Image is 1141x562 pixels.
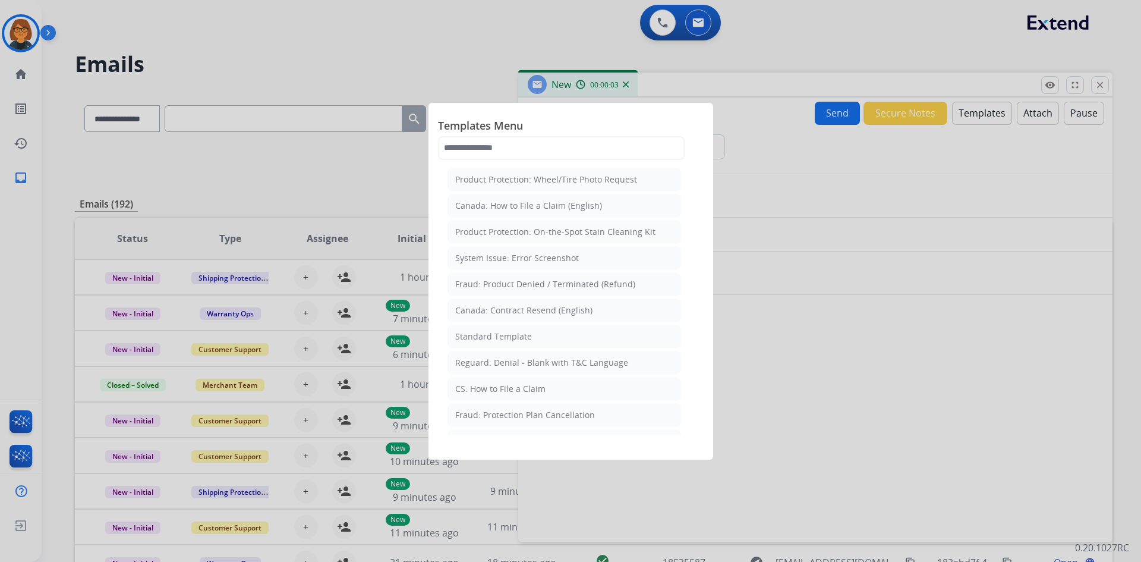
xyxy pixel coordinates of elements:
[455,200,602,212] div: Canada: How to File a Claim (English)
[455,252,579,264] div: System Issue: Error Screenshot
[455,331,532,343] div: Standard Template
[455,383,546,395] div: CS: How to File a Claim
[455,409,595,421] div: Fraud: Protection Plan Cancellation
[455,226,655,238] div: Product Protection: On-the-Spot Stain Cleaning Kit
[455,304,592,316] div: Canada: Contract Resend (English)
[455,357,628,369] div: Reguard: Denial - Blank with T&C Language
[455,278,635,290] div: Fraud: Product Denied / Terminated (Refund)
[438,117,704,136] span: Templates Menu
[455,174,637,186] div: Product Protection: Wheel/Tire Photo Request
